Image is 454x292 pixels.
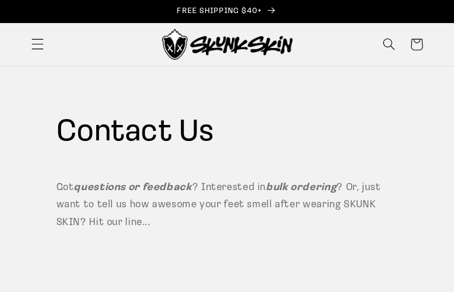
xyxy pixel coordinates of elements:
h1: Contact Us [56,113,398,153]
p: Got ? Interested in ? Or, just want to tell us how awesome your feet smell after wearing SKUNK SK... [56,179,398,232]
em: bulk ordering [266,182,336,192]
em: questions or feedback [74,182,192,192]
p: FREE SHIPPING $40+ [12,7,442,17]
summary: Search [376,31,403,58]
summary: Menu [24,31,51,58]
img: Skunk Skin Anti-Odor Socks. [162,29,293,60]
